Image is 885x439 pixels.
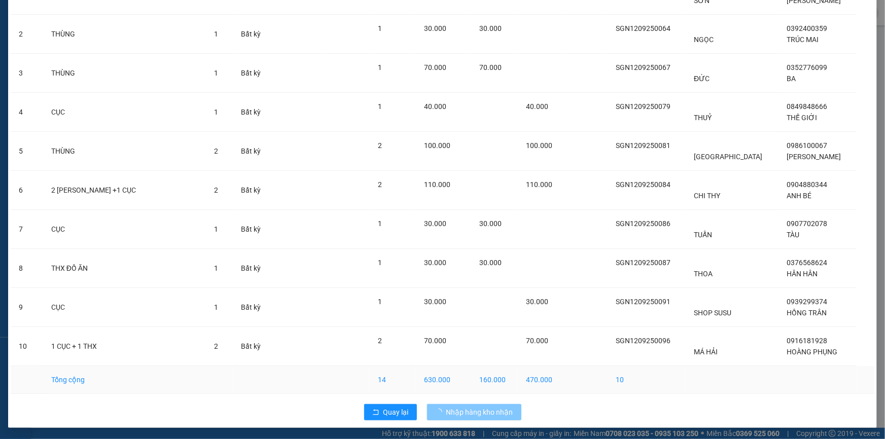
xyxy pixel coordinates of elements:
td: 6 [11,171,43,210]
span: ĐỨC [694,75,710,83]
span: SGN1209250064 [616,24,670,32]
span: 1 [214,108,218,116]
td: 470.000 [518,366,564,394]
span: 1 [214,264,218,272]
td: Bất kỳ [233,15,272,54]
td: 5 [11,132,43,171]
span: 110.000 [526,180,552,189]
span: 1 [378,102,382,111]
span: HÂN HÂN [787,270,818,278]
td: Bất kỳ [233,249,272,288]
td: 4 [11,93,43,132]
button: rollbackQuay lại [364,404,417,420]
span: SHOP SUSU [694,309,731,317]
span: Nhập hàng kho nhận [446,407,513,418]
span: Quay lại [383,407,409,418]
span: 40.000 [526,102,548,111]
span: 30.000 [424,24,446,32]
td: THX ĐỒ ĂN [43,249,206,288]
td: 160.000 [471,366,518,394]
span: NGỌC [694,35,714,44]
td: 2 [PERSON_NAME] +1 CỤC [43,171,206,210]
span: Gửi: [9,10,24,20]
span: rollback [372,409,379,417]
td: Bất kỳ [233,327,272,366]
td: CỤC [43,93,206,132]
span: 30.000 [479,219,502,228]
span: 0986100067 [787,141,828,150]
span: 0907702078 [787,219,828,228]
span: Nhận: [97,9,121,19]
div: Cầu Ngang [9,9,90,21]
span: 1 [378,259,382,267]
td: 7 [11,210,43,249]
td: Bất kỳ [233,132,272,171]
span: 70.000 [526,337,548,345]
span: 0916181928 [787,337,828,345]
span: loading [435,409,446,416]
span: 2 [378,337,382,345]
span: 30.000 [479,24,502,32]
span: HỒNG TRÂN [787,309,827,317]
span: 1 [378,298,382,306]
span: 30.000 [526,298,548,306]
td: CỤC [43,288,206,327]
td: 2 [11,15,43,54]
span: SGN1209250079 [616,102,670,111]
span: 0392400359 [787,24,828,32]
div: LABO TIN PHAT [97,31,200,44]
td: 630.000 [416,366,471,394]
span: 30.000 [424,219,446,228]
span: SGN1209250084 [616,180,670,189]
span: 40.000 [424,102,446,111]
span: 30.000 [479,259,502,267]
span: 1 [378,219,382,228]
span: ANH BÉ [787,192,812,200]
span: 1 [214,303,218,311]
span: 2 [378,141,382,150]
span: THUỶ [694,114,712,122]
td: 14 [370,366,416,394]
td: THÙNG [43,15,206,54]
span: [GEOGRAPHIC_DATA] [694,153,762,161]
span: [PERSON_NAME] [787,153,841,161]
span: 100.000 [424,141,450,150]
span: 100.000 [526,141,552,150]
span: 2 [378,180,382,189]
span: HOÀNG PHỤNG [787,348,838,356]
div: [PERSON_NAME] [9,21,90,33]
span: 30.000 [424,298,446,306]
span: 0904880344 [787,180,828,189]
td: Tổng cộng [43,366,206,394]
span: BA [787,75,796,83]
span: MÁ HẢI [694,348,718,356]
span: TRÚC MAI [787,35,819,44]
span: 1 [378,24,382,32]
div: 0868048139 [97,44,200,58]
span: 70.000 [479,63,502,71]
span: CHI THY [694,192,720,200]
td: Bất kỳ [233,171,272,210]
span: 2 [214,147,218,155]
span: 0939299374 [787,298,828,306]
span: SGN1209250087 [616,259,670,267]
span: SGN1209250086 [616,219,670,228]
span: TÀU [787,231,800,239]
div: [GEOGRAPHIC_DATA] [97,9,200,31]
span: 110.000 [424,180,450,189]
button: Nhập hàng kho nhận [427,404,521,420]
span: THẾ GIỚI [787,114,818,122]
span: CR : [8,65,23,76]
td: Bất kỳ [233,93,272,132]
div: 20.000 [8,64,91,76]
span: 2 [214,342,218,350]
td: 10 [608,366,686,394]
span: SGN1209250091 [616,298,670,306]
td: Bất kỳ [233,54,272,93]
td: 8 [11,249,43,288]
span: 70.000 [424,337,446,345]
td: Bất kỳ [233,288,272,327]
td: 3 [11,54,43,93]
span: 0352776099 [787,63,828,71]
span: 1 [378,63,382,71]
